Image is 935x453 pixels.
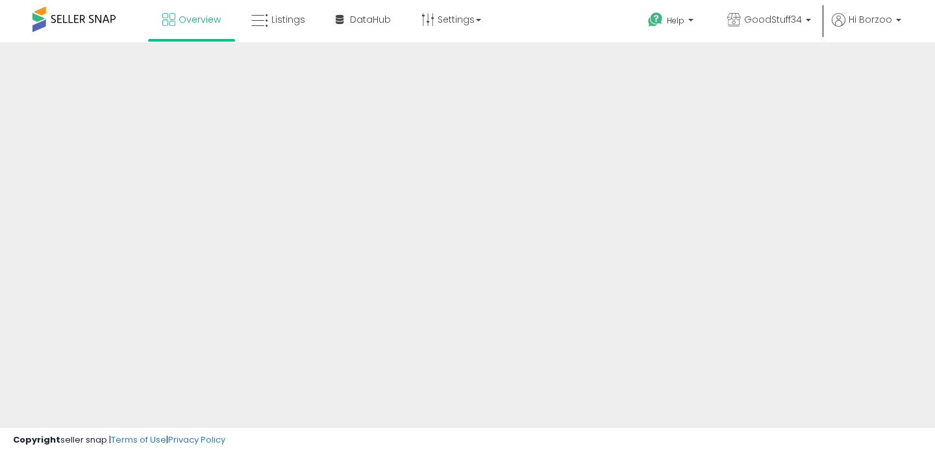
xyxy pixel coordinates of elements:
span: Hi Borzoo [849,13,892,26]
a: Terms of Use [111,434,166,446]
a: Hi Borzoo [832,13,901,42]
strong: Copyright [13,434,60,446]
i: Get Help [647,12,664,28]
span: Listings [271,13,305,26]
span: GoodStuff34 [744,13,802,26]
span: DataHub [350,13,391,26]
span: Overview [179,13,221,26]
div: seller snap | | [13,434,225,447]
a: Privacy Policy [168,434,225,446]
span: Help [667,15,684,26]
a: Help [638,2,706,42]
